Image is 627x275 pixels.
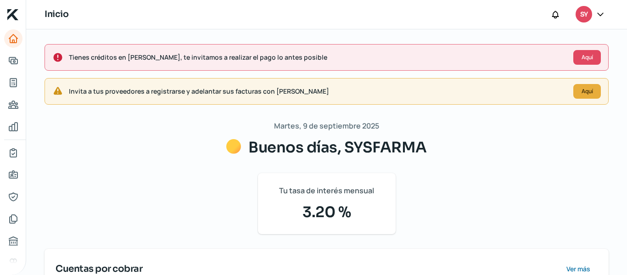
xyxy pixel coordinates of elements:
[279,184,374,197] span: Tu tasa de interés mensual
[248,138,427,157] span: Buenos días, SYSFARMA
[4,118,22,136] a: Mis finanzas
[269,201,385,223] span: 3.20 %
[4,188,22,206] a: Representantes
[580,9,588,20] span: SY
[4,95,22,114] a: Pago a proveedores
[226,139,241,154] img: Saludos
[582,55,593,60] span: Aquí
[4,166,22,184] a: Información general
[69,51,566,63] span: Tienes créditos en [PERSON_NAME], te invitamos a realizar el pago lo antes posible
[69,85,566,97] span: Invita a tus proveedores a registrarse y adelantar sus facturas con [PERSON_NAME]
[4,144,22,162] a: Mi contrato
[573,50,601,65] button: Aquí
[45,8,68,21] h1: Inicio
[4,51,22,70] a: Adelantar facturas
[566,266,590,272] span: Ver más
[274,119,379,133] span: Martes, 9 de septiembre 2025
[573,84,601,99] button: Aquí
[4,254,22,272] a: Referencias
[4,73,22,92] a: Tus créditos
[4,29,22,48] a: Inicio
[4,232,22,250] a: Buró de crédito
[582,89,593,94] span: Aquí
[4,210,22,228] a: Documentos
